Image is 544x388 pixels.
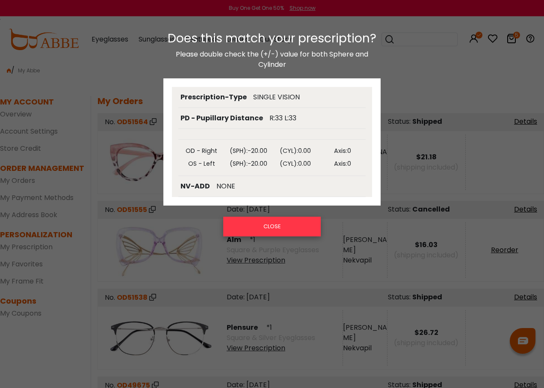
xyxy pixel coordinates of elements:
strong: (CYL): [280,146,298,155]
button: CLOSE [223,217,321,236]
strong: Axis: [334,159,347,168]
div: PD - Pupillary Distance [180,113,263,123]
span: 0 [347,159,351,168]
div: R:33 L:33 [269,113,296,123]
strong: Axis: [334,146,347,155]
div: SINGLE VISION [253,92,300,102]
strong: (SPH): [230,159,248,168]
div: NV-ADD [180,181,210,191]
span: -20.00 [248,159,267,168]
strong: (CYL): [280,159,298,168]
h3: Does this match your prescription? [163,31,381,46]
span: -20.00 [248,146,267,155]
strong: (SPH): [230,146,248,155]
p: Please double check the (+/-) value for both Sphere and Cylinder [163,49,381,70]
div: NONE [216,181,235,191]
th: OS - Left [178,158,225,170]
span: 0.00 [298,159,311,168]
div: Prescription-Type [180,92,247,102]
span: 0 [347,146,351,155]
th: OD - Right [178,145,225,158]
span: 0.00 [298,146,311,155]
